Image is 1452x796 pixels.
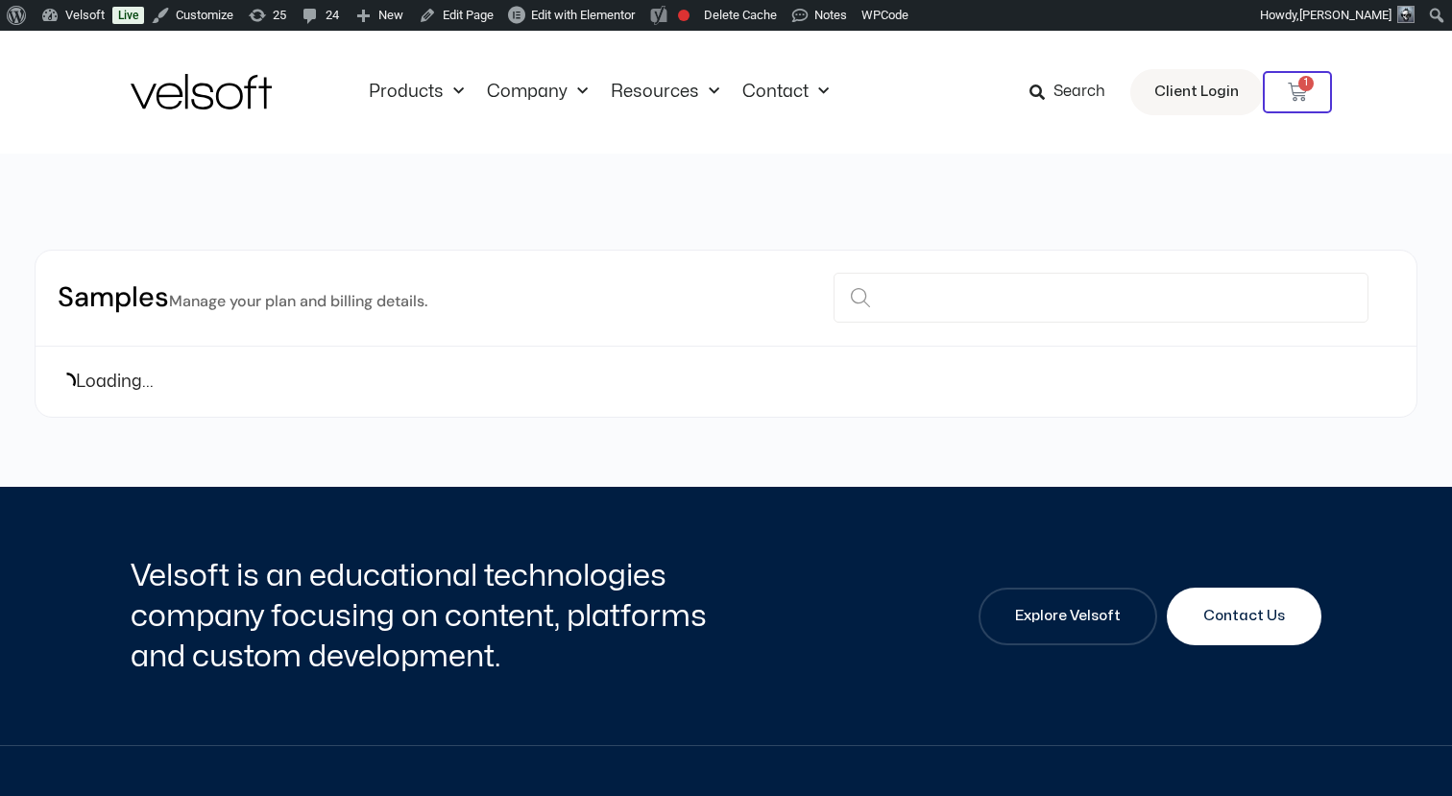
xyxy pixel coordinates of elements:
[979,588,1157,645] a: Explore Velsoft
[1015,605,1121,628] span: Explore Velsoft
[1203,605,1285,628] span: Contact Us
[1029,76,1119,109] a: Search
[131,556,721,676] h2: Velsoft is an educational technologies company focusing on content, platforms and custom developm...
[357,82,475,103] a: ProductsMenu Toggle
[475,82,599,103] a: CompanyMenu Toggle
[1298,76,1314,91] span: 1
[131,74,272,109] img: Velsoft Training Materials
[76,369,154,395] span: Loading...
[58,279,427,317] h2: Samples
[357,82,840,103] nav: Menu
[1299,8,1391,22] span: [PERSON_NAME]
[731,82,840,103] a: ContactMenu Toggle
[1053,80,1105,105] span: Search
[112,7,144,24] a: Live
[1167,588,1321,645] a: Contact Us
[1154,80,1239,105] span: Client Login
[1263,71,1332,113] a: 1
[599,82,731,103] a: ResourcesMenu Toggle
[678,10,690,21] div: Focus keyphrase not set
[531,8,635,22] span: Edit with Elementor
[1130,69,1263,115] a: Client Login
[169,291,427,311] small: Manage your plan and billing details.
